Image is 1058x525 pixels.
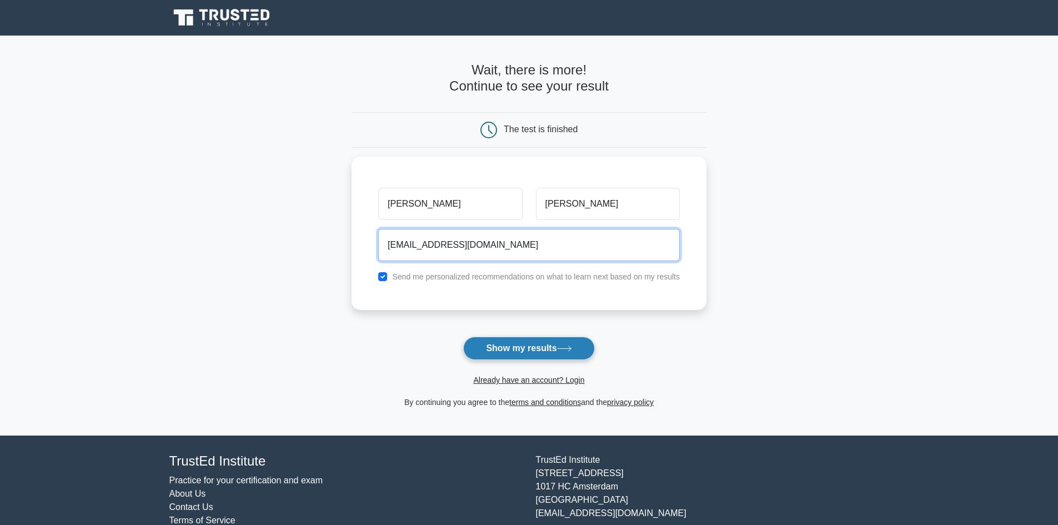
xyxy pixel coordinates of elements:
a: privacy policy [607,398,654,407]
div: The test is finished [504,124,578,134]
div: By continuing you agree to the and the [345,396,713,409]
h4: Wait, there is more! Continue to see your result [352,62,706,94]
a: Contact Us [169,502,213,512]
button: Show my results [463,337,594,360]
a: terms and conditions [509,398,581,407]
a: Practice for your certification and exam [169,476,323,485]
a: About Us [169,489,206,498]
input: Last name [536,188,680,220]
a: Terms of Service [169,516,235,525]
a: Already have an account? Login [473,376,584,384]
h4: TrustEd Institute [169,453,523,469]
input: Email [378,229,680,261]
input: First name [378,188,522,220]
label: Send me personalized recommendations on what to learn next based on my results [392,272,680,281]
